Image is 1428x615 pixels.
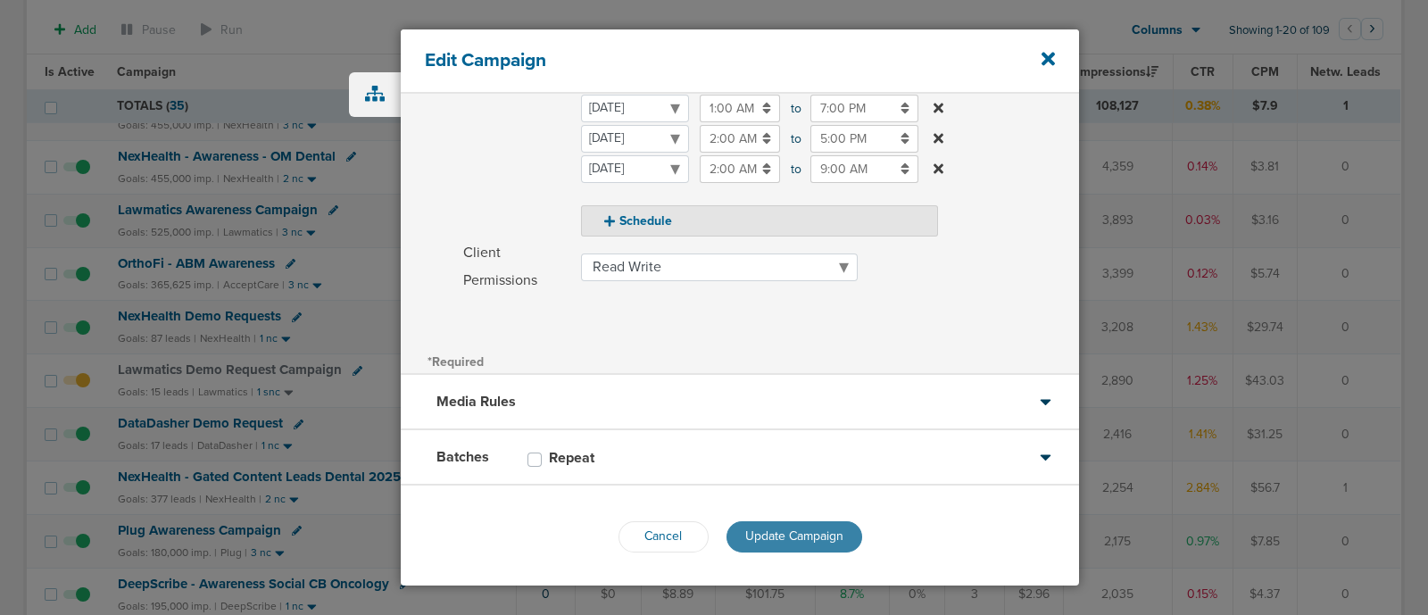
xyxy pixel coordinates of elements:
button: Update Campaign [726,521,862,553]
span: *Required [428,354,484,370]
input: to [810,125,918,153]
button: Schedule to to to to to [581,205,938,237]
h3: Batches [436,448,489,466]
input: to [700,95,780,122]
span: to [791,155,800,183]
select: to [581,155,689,183]
span: Client Permissions [463,239,570,295]
button: Cancel [619,521,709,553]
input: to [810,155,918,183]
span: Update Campaign [745,528,843,544]
button: to [929,95,948,122]
input: to [700,125,780,153]
h3: Media Rules [436,393,516,411]
h3: Repeat [549,449,594,467]
h4: Edit Campaign [425,49,992,71]
button: to [929,155,948,183]
span: to [791,125,800,153]
button: to [929,125,948,153]
select: to [581,125,689,153]
input: to [700,155,780,183]
select: to [581,95,689,122]
select: Client Permissions [581,253,858,281]
input: to [810,95,918,122]
span: to [791,95,800,122]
